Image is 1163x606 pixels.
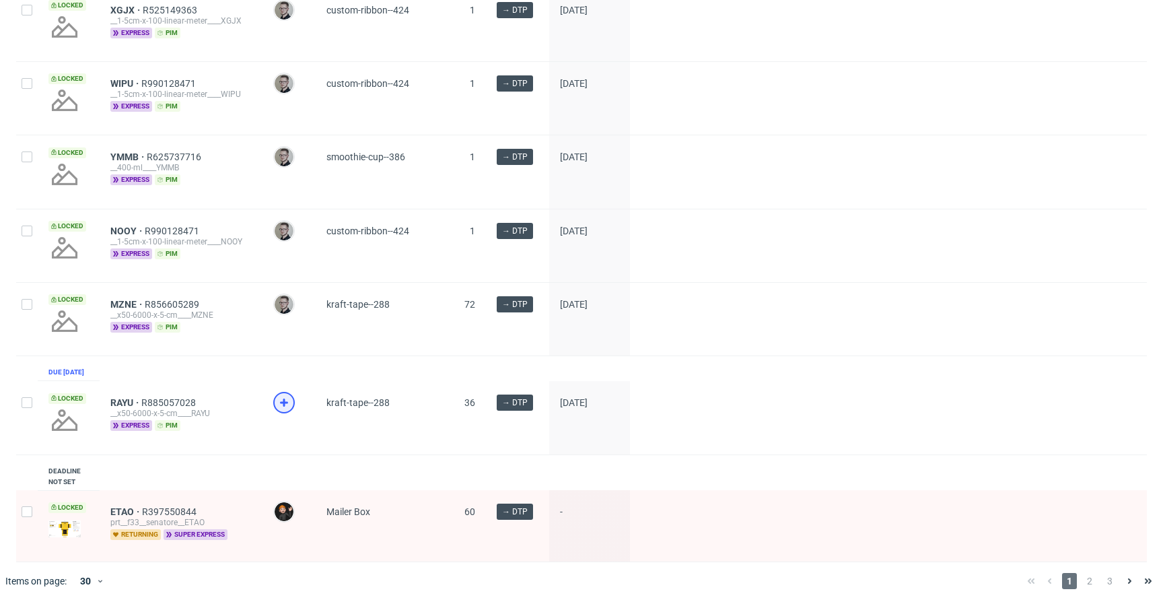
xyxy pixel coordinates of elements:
div: __1-5cm-x-100-linear-meter____WIPU [110,89,252,100]
img: Dominik Grosicki [275,502,293,521]
span: pim [155,420,180,431]
span: 36 [464,397,475,408]
div: __x50-6000-x-5-cm____RAYU [110,408,252,419]
span: kraft-tape--288 [326,299,390,310]
span: returning [110,529,161,540]
img: data [48,520,81,537]
span: Locked [48,393,86,404]
span: [DATE] [560,226,588,236]
img: Krystian Gaza [275,295,293,314]
span: 72 [464,299,475,310]
span: → DTP [502,397,528,409]
a: MZNE [110,299,145,310]
div: Deadline not set [48,466,89,487]
a: YMMB [110,151,147,162]
span: express [110,174,152,185]
span: express [110,28,152,38]
span: 1 [1062,573,1077,589]
span: custom-ribbon--424 [326,5,409,15]
span: 2 [1082,573,1097,589]
a: R990128471 [141,78,199,89]
span: kraft-tape--288 [326,397,390,408]
div: __400-ml____YMMB [110,162,252,173]
div: __x50-6000-x-5-cm____MZNE [110,310,252,321]
span: 60 [464,506,475,517]
a: WIPU [110,78,141,89]
span: express [110,101,152,112]
span: - [560,506,619,545]
span: → DTP [502,77,528,90]
a: RAYU [110,397,141,408]
span: → DTP [502,298,528,310]
span: 3 [1102,573,1117,589]
a: R625737716 [147,151,204,162]
span: [DATE] [560,78,588,89]
a: R856605289 [145,299,202,310]
img: Krystian Gaza [275,147,293,166]
div: Due [DATE] [48,367,84,378]
a: NOOY [110,226,145,236]
span: express [110,248,152,259]
span: Locked [48,502,86,513]
span: pim [155,101,180,112]
span: pim [155,174,180,185]
span: Locked [48,294,86,305]
a: ETAO [110,506,142,517]
div: __1-5cm-x-100-linear-meter____NOOY [110,236,252,247]
a: R885057028 [141,397,199,408]
span: express [110,420,152,431]
span: 1 [470,151,475,162]
span: super express [164,529,227,540]
img: no_design.png [48,232,81,264]
img: no_design.png [48,11,81,43]
img: Krystian Gaza [275,1,293,20]
img: Krystian Gaza [275,74,293,93]
span: → DTP [502,506,528,518]
span: Items on page: [5,574,67,588]
span: custom-ribbon--424 [326,78,409,89]
span: → DTP [502,225,528,237]
span: pim [155,248,180,259]
img: no_design.png [48,158,81,191]
a: R990128471 [145,226,202,236]
span: [DATE] [560,151,588,162]
span: 1 [470,78,475,89]
a: XGJX [110,5,143,15]
span: pim [155,322,180,333]
span: 1 [470,5,475,15]
span: Mailer Box [326,506,370,517]
span: custom-ribbon--424 [326,226,409,236]
span: smoothie-cup--386 [326,151,405,162]
div: prt__f33__senatore__ETAO [110,517,252,528]
span: → DTP [502,4,528,16]
span: Locked [48,221,86,232]
span: pim [155,28,180,38]
img: Krystian Gaza [275,222,293,240]
a: R397550844 [142,506,199,517]
img: no_design.png [48,84,81,116]
span: [DATE] [560,397,588,408]
div: 30 [72,572,96,591]
span: [DATE] [560,5,588,15]
span: → DTP [502,151,528,163]
span: Locked [48,147,86,158]
span: 1 [470,226,475,236]
span: [DATE] [560,299,588,310]
span: Locked [48,73,86,84]
span: express [110,322,152,333]
img: no_design.png [48,404,81,436]
a: R525149363 [143,5,200,15]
